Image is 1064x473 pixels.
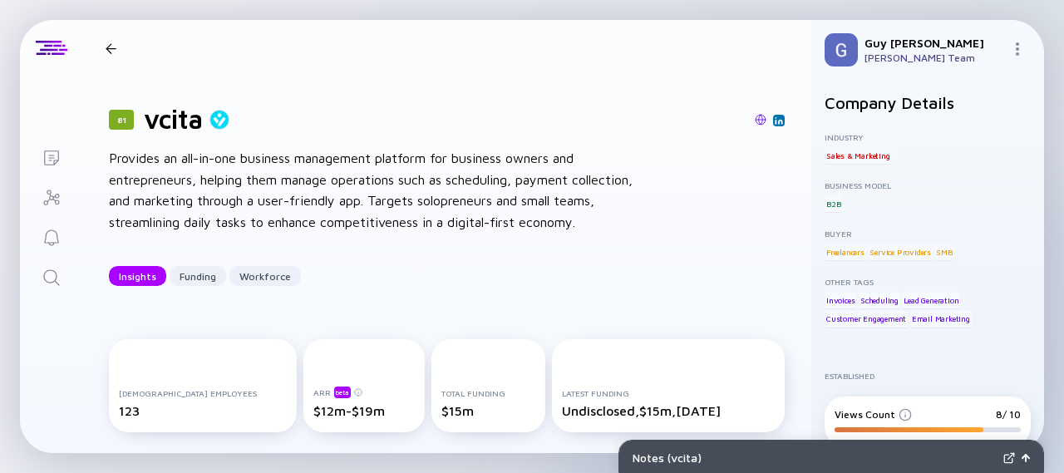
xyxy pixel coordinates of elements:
[996,408,1021,421] div: 8/ 10
[825,180,1031,190] div: Business Model
[825,147,892,164] div: Sales & Marketing
[825,371,1031,381] div: Established
[825,229,1031,239] div: Buyer
[775,116,783,125] img: vcita Linkedin Page
[20,136,82,176] a: Lists
[109,148,641,233] div: Provides an all-in-one business management platform for business owners and entrepreneurs, helpin...
[109,266,166,286] button: Insights
[334,387,351,398] div: beta
[441,403,535,418] div: $15m
[119,388,287,398] div: [DEMOGRAPHIC_DATA] Employees
[1011,42,1024,56] img: Menu
[825,277,1031,287] div: Other Tags
[562,388,775,398] div: Latest Funding
[313,386,415,398] div: ARR
[633,451,997,465] div: Notes ( vcita )
[825,244,866,260] div: Freelancers
[868,244,933,260] div: Service Providers
[313,403,415,418] div: $12m-$19m
[825,33,858,67] img: Guy Profile Picture
[20,256,82,296] a: Search
[825,195,842,212] div: B2B
[229,264,301,289] div: Workforce
[562,403,775,418] div: Undisclosed, $15m, [DATE]
[825,93,1031,112] h2: Company Details
[934,244,953,260] div: SMB
[825,311,908,328] div: Customer Engagement
[825,386,1031,403] div: [DATE]
[170,264,226,289] div: Funding
[835,408,912,421] div: Views Count
[864,36,1004,50] div: Guy [PERSON_NAME]
[170,266,226,286] button: Funding
[1003,452,1015,464] img: Expand Notes
[910,311,972,328] div: Email Marketing
[119,403,287,418] div: 123
[825,292,856,308] div: Invoices
[441,388,535,398] div: Total Funding
[229,266,301,286] button: Workforce
[20,216,82,256] a: Reminders
[864,52,1004,64] div: [PERSON_NAME] Team
[109,264,166,289] div: Insights
[859,292,900,308] div: Scheduling
[755,114,766,126] img: vcita Website
[902,292,960,308] div: Lead Generation
[20,176,82,216] a: Investor Map
[825,132,1031,142] div: Industry
[109,110,134,130] div: 81
[1022,454,1030,462] img: Open Notes
[144,103,203,135] h1: vcita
